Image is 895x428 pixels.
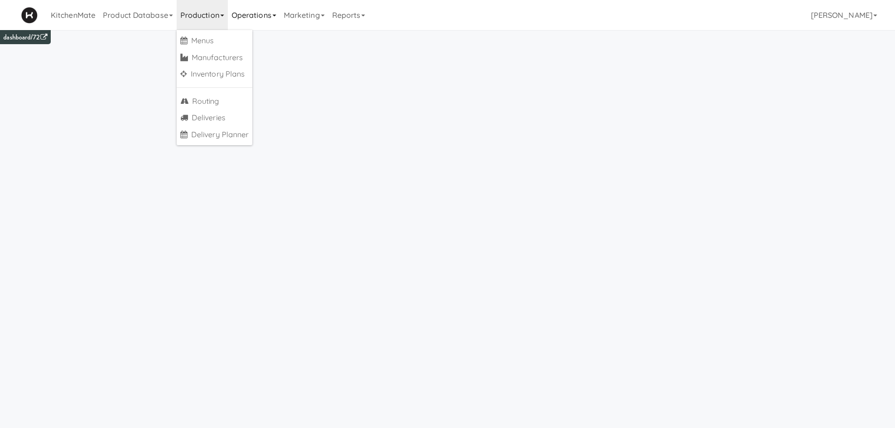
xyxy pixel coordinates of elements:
[177,126,253,143] a: Delivery Planner
[21,7,38,23] img: Micromart
[177,66,253,83] a: Inventory Plans
[3,32,47,42] a: dashboard/72
[177,49,253,66] a: Manufacturers
[177,32,253,49] a: Menus
[177,93,253,110] a: Routing
[177,109,253,126] a: Deliveries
